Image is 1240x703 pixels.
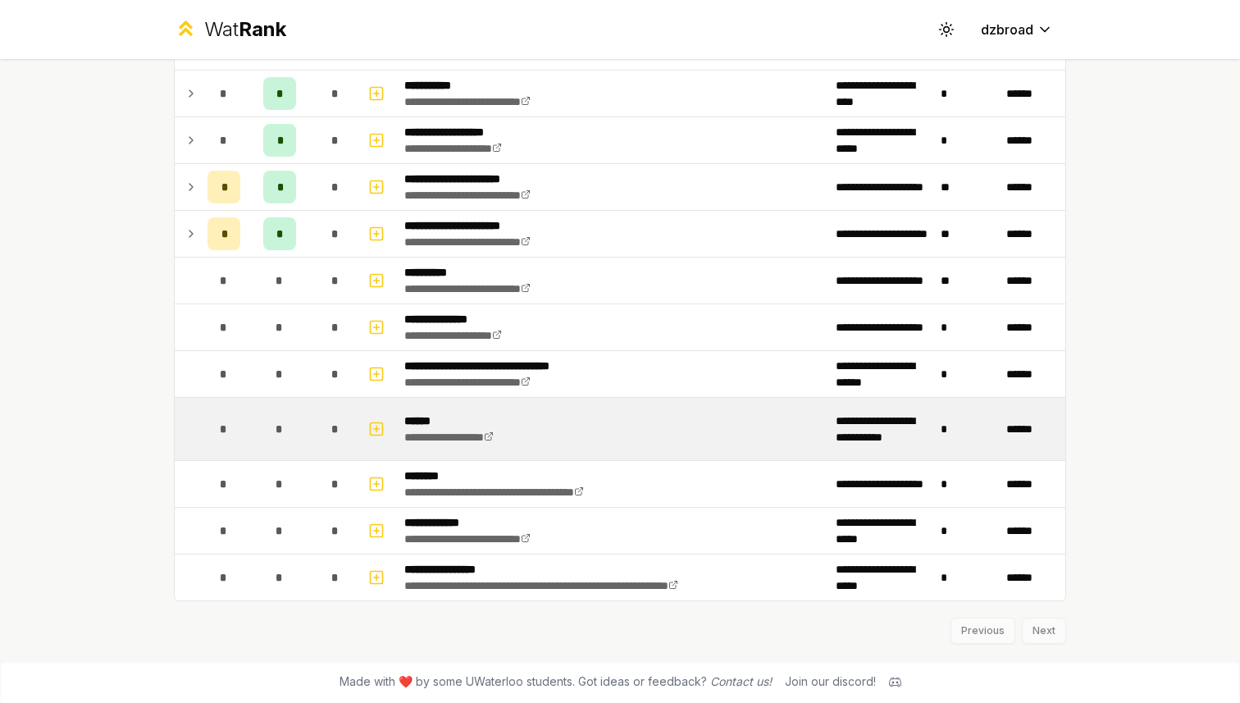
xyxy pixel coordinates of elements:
[340,673,772,690] span: Made with ❤️ by some UWaterloo students. Got ideas or feedback?
[981,20,1033,39] span: dzbroad
[204,16,286,43] div: Wat
[239,17,286,41] span: Rank
[968,15,1066,44] button: dzbroad
[710,674,772,688] a: Contact us!
[174,16,286,43] a: WatRank
[785,673,876,690] div: Join our discord!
